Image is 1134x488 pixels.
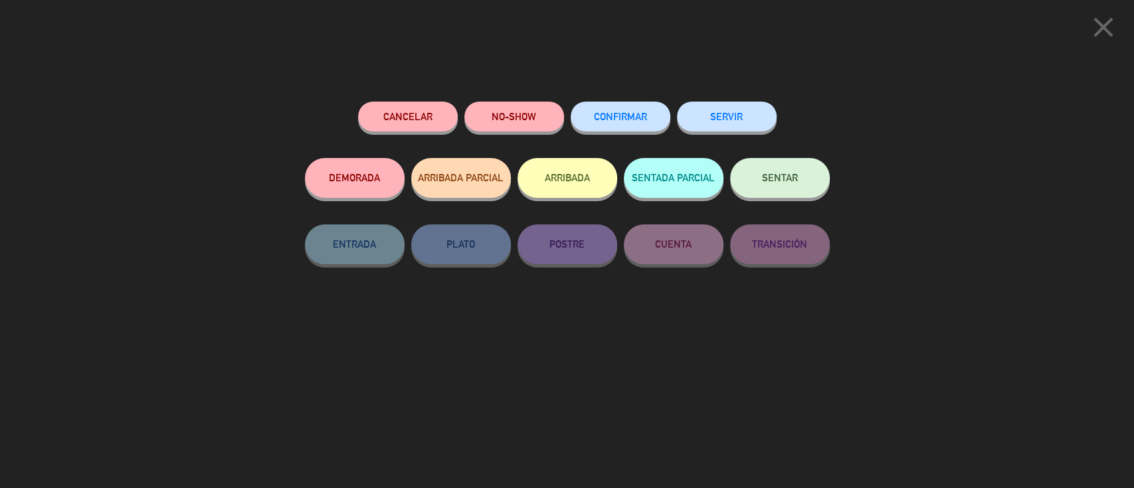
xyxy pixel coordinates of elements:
[418,172,504,183] span: ARRIBADA PARCIAL
[677,102,777,131] button: SERVIR
[762,172,798,183] span: SENTAR
[730,224,830,264] button: TRANSICIÓN
[464,102,564,131] button: NO-SHOW
[518,224,617,264] button: POSTRE
[411,224,511,264] button: PLATO
[1083,10,1124,49] button: close
[730,158,830,198] button: SENTAR
[518,158,617,198] button: ARRIBADA
[1087,11,1120,44] i: close
[305,224,405,264] button: ENTRADA
[358,102,458,131] button: Cancelar
[594,111,647,122] span: CONFIRMAR
[624,224,723,264] button: CUENTA
[305,158,405,198] button: DEMORADA
[571,102,670,131] button: CONFIRMAR
[411,158,511,198] button: ARRIBADA PARCIAL
[624,158,723,198] button: SENTADA PARCIAL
